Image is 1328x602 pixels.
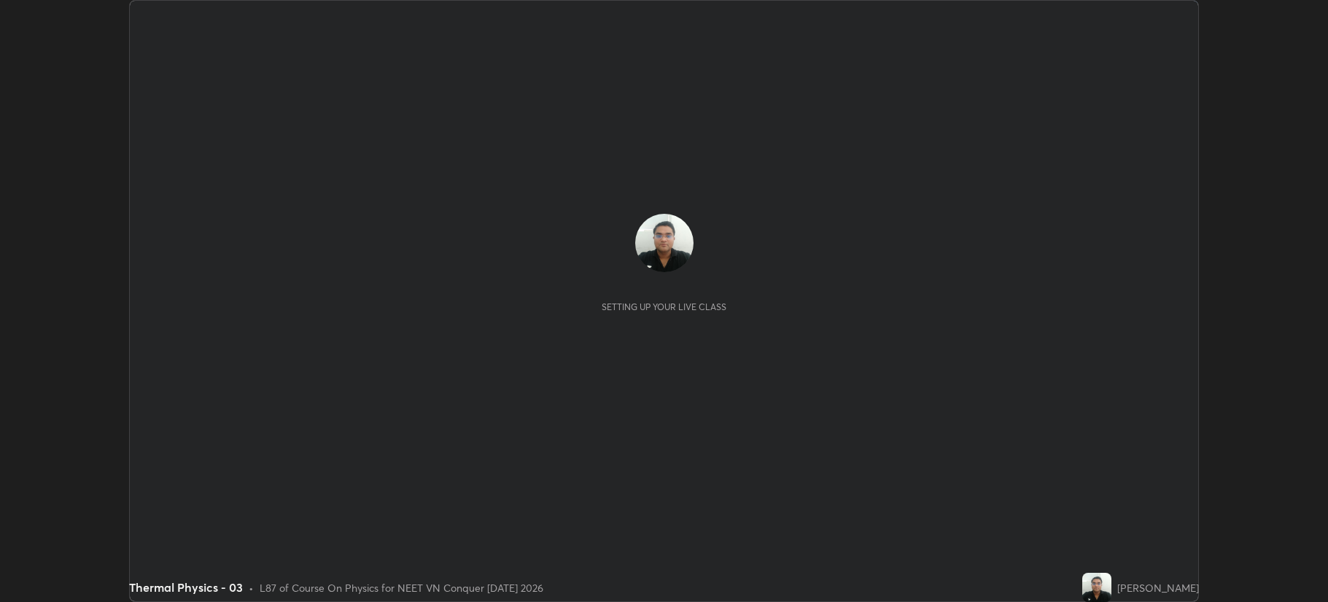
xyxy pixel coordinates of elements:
[1082,573,1111,602] img: 3a9ab79b4cc04692bc079d89d7471859.jpg
[249,580,254,595] div: •
[602,301,726,312] div: Setting up your live class
[260,580,543,595] div: L87 of Course On Physics for NEET VN Conquer [DATE] 2026
[129,579,243,596] div: Thermal Physics - 03
[1117,580,1199,595] div: [PERSON_NAME]
[635,214,694,272] img: 3a9ab79b4cc04692bc079d89d7471859.jpg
